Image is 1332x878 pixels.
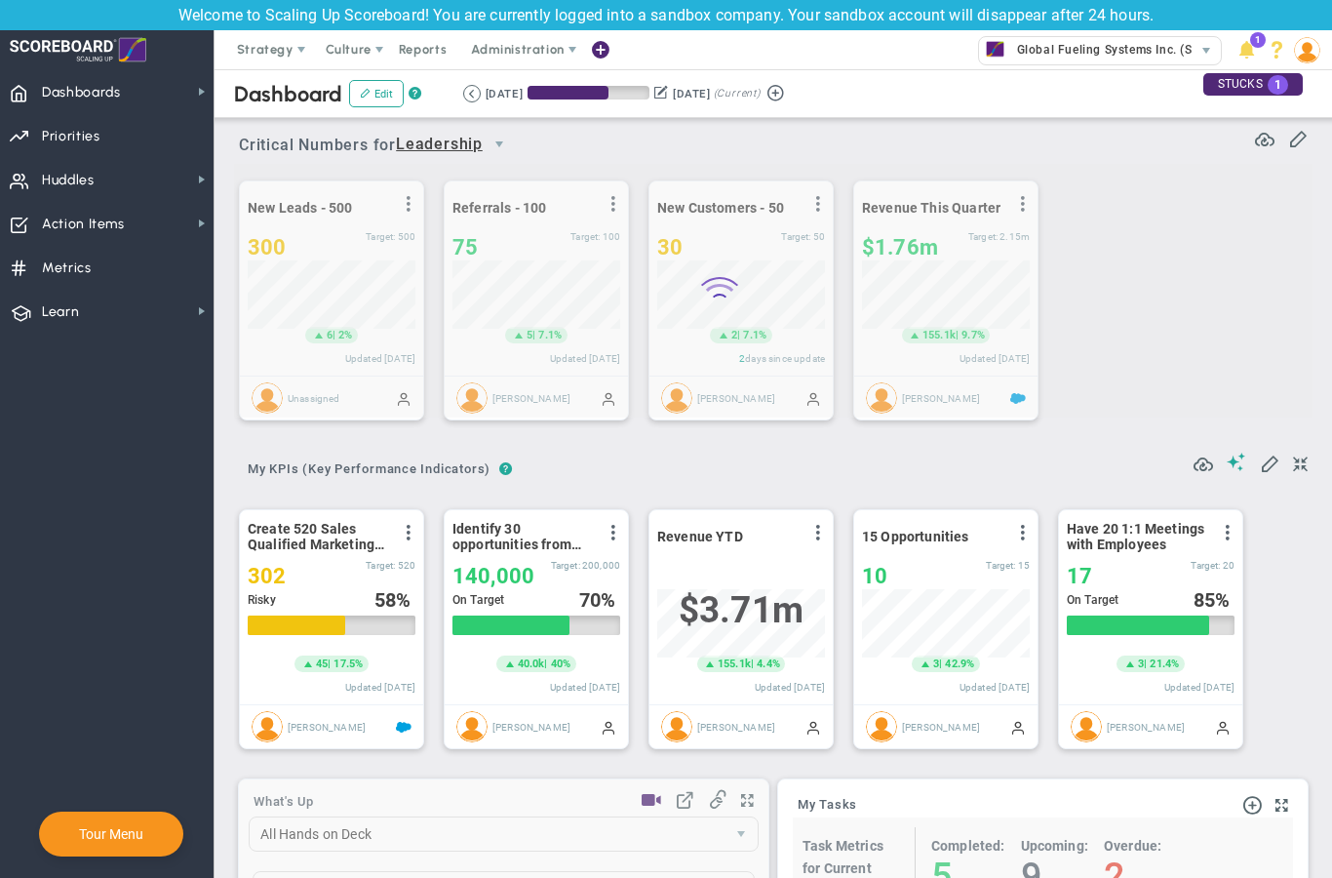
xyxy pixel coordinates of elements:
img: Robert Henrich [661,711,692,742]
span: Target: [551,560,580,571]
span: 85 [1194,588,1215,612]
span: 17.5% [333,658,363,670]
span: Manually Updated [1010,719,1026,735]
span: 20 [1223,560,1234,571]
span: | [751,658,754,670]
li: Announcements [1232,30,1262,69]
div: Period Progress: 66% Day 60 of 90 with 30 remaining. [528,86,649,100]
button: My KPIs (Key Performance Indicators) [239,454,499,488]
span: My Tasks [798,798,857,812]
span: Updated [DATE] [345,682,415,693]
span: Salesforce Enabled<br ></span>Sandbox: Quarterly Leads and Opportunities [396,719,411,735]
span: 42.9% [945,658,974,670]
span: Refresh Data [1194,452,1213,471]
span: [PERSON_NAME] [697,721,775,732]
span: Refresh Data [1255,127,1274,146]
span: Dashboards [42,72,121,113]
button: Edit [349,80,404,107]
span: [PERSON_NAME] [902,721,980,732]
img: 33596.Company.photo [983,37,1007,61]
span: Target: [366,560,395,571]
span: 3 [1138,657,1144,672]
span: 45 [316,657,328,672]
span: $3,707,282 [679,589,803,631]
span: Learn [42,292,79,333]
div: % [1194,589,1235,611]
span: Create 520 Sales Qualified Marketing Leads [248,521,389,552]
span: Target: [1191,560,1220,571]
span: Edit or Add Critical Numbers [1288,128,1308,147]
img: Robert Henrich [252,711,283,742]
span: 21.4% [1150,658,1179,670]
span: Suggestions (AI Feature) [1227,453,1246,471]
span: Priorities [42,116,100,157]
span: select [1193,37,1221,64]
span: 15 [1018,560,1030,571]
span: [PERSON_NAME] [492,721,570,732]
span: [PERSON_NAME] [1107,721,1185,732]
span: On Target [1067,593,1118,607]
img: Robert Henrich [456,711,488,742]
img: 209904.Person.photo [1294,37,1320,63]
span: Manually Updated [1215,719,1231,735]
span: Manually Updated [805,719,821,735]
li: Help & Frequently Asked Questions (FAQ) [1262,30,1292,69]
span: 140,000 [452,564,534,588]
span: 15 Opportunities [862,529,969,544]
span: Manually Updated [601,719,616,735]
span: Target: [986,560,1015,571]
span: | [328,658,331,670]
span: Metrics [42,248,92,289]
span: Huddles [42,160,95,201]
span: 1 [1268,75,1288,95]
span: Updated [DATE] [1164,682,1234,693]
span: 520 [398,560,415,571]
span: 4.4% [757,658,780,670]
span: 10 [862,564,887,588]
span: Strategy [237,42,294,57]
div: [DATE] [486,85,523,102]
span: Have 20 1:1 Meetings with Employees [1067,521,1208,552]
span: Global Fueling Systems Inc. (Sandbox) [1007,37,1240,62]
span: 40% [551,658,570,670]
span: (Current) [714,85,761,102]
span: Updated [DATE] [960,682,1030,693]
span: Edit My KPIs [1260,453,1279,472]
span: | [544,658,547,670]
span: 3 [933,657,939,672]
span: On Target [452,593,504,607]
span: Leadership [396,133,483,157]
span: Action Items [42,204,125,245]
span: 1 [1250,32,1266,48]
span: 70 [579,588,601,612]
div: % [374,589,416,611]
span: My KPIs (Key Performance Indicators) [239,454,499,485]
button: Go to previous period [463,85,481,102]
span: select [483,128,516,161]
span: 58 [374,588,396,612]
div: STUCKS [1203,73,1303,96]
img: Robert Henrich [866,711,897,742]
div: [DATE] [673,85,710,102]
span: 200,000 [582,560,620,571]
span: | [1144,658,1147,670]
span: 155.1k [718,657,751,672]
span: Critical Numbers for [239,128,521,164]
span: Updated [DATE] [755,682,825,693]
span: Administration [471,42,564,57]
span: 302 [248,564,286,588]
span: | [939,658,942,670]
span: Culture [326,42,372,57]
span: 17 [1067,564,1092,588]
span: Identify 30 opportunities from SmithCo resulting in $200K new sales [452,521,594,552]
div: % [579,589,621,611]
span: Revenue YTD [657,529,743,544]
span: Dashboard [234,81,342,107]
img: Robert Henrich [1071,711,1102,742]
span: [PERSON_NAME] [288,721,366,732]
span: Updated [DATE] [550,682,620,693]
a: My Tasks [798,798,857,814]
span: Reports [389,30,457,69]
button: Tour Menu [73,825,149,843]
